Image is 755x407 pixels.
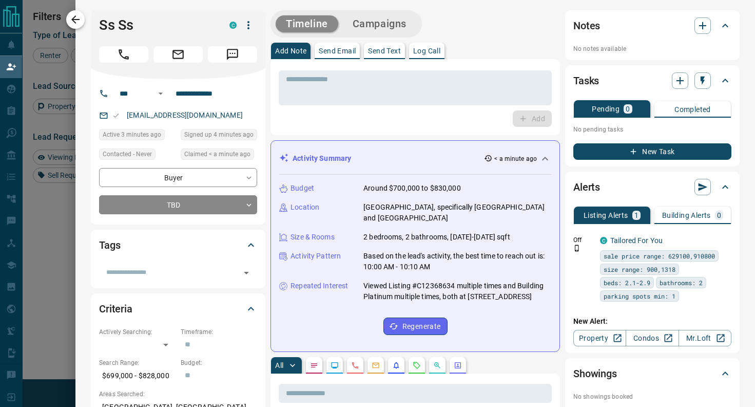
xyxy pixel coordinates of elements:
p: Actively Searching: [99,327,176,337]
p: Repeated Interest [291,281,348,291]
p: Building Alerts [662,212,711,219]
svg: Lead Browsing Activity [331,361,339,369]
a: Condos [626,330,679,346]
p: Log Call [413,47,440,54]
p: 2 bedrooms, 2 bathrooms, [DATE]-[DATE] sqft [363,232,510,243]
svg: Agent Actions [454,361,462,369]
p: Off [573,235,594,245]
span: Claimed < a minute ago [184,149,250,159]
p: < a minute ago [494,154,537,163]
span: bathrooms: 2 [660,277,703,288]
span: beds: 2.1-2.9 [604,277,650,288]
div: Activity Summary< a minute ago [279,149,551,168]
p: 1 [634,212,638,219]
svg: Emails [372,361,380,369]
span: Signed up 4 minutes ago [184,129,254,140]
span: sale price range: 629100,910800 [604,251,715,261]
p: Activity Pattern [291,251,341,262]
p: Add Note [275,47,306,54]
p: No pending tasks [573,122,731,137]
a: Tailored For You [610,236,663,245]
p: Timeframe: [181,327,257,337]
div: Tue Sep 16 2025 [181,149,257,163]
div: Tags [99,233,257,257]
p: Send Text [368,47,401,54]
svg: Opportunities [433,361,441,369]
a: [EMAIL_ADDRESS][DOMAIN_NAME] [127,111,243,119]
p: 0 [717,212,721,219]
div: Tue Sep 16 2025 [181,129,257,143]
span: Email [153,46,203,63]
p: Around $700,000 to $830,000 [363,183,461,194]
button: Regenerate [383,318,448,335]
div: Showings [573,361,731,386]
svg: Push Notification Only [573,245,580,252]
svg: Notes [310,361,318,369]
span: size range: 900,1318 [604,264,675,274]
div: condos.ca [600,237,607,244]
p: No showings booked [573,392,731,401]
h1: Ss Ss [99,17,214,33]
p: Areas Searched: [99,390,257,399]
span: Call [99,46,148,63]
div: Buyer [99,168,257,187]
div: TBD [99,195,257,214]
p: Send Email [319,47,356,54]
div: Alerts [573,175,731,199]
p: Activity Summary [293,153,351,164]
svg: Calls [351,361,359,369]
svg: Listing Alerts [392,361,400,369]
button: Campaigns [342,15,417,32]
a: Mr.Loft [679,330,731,346]
div: Criteria [99,297,257,321]
p: [GEOGRAPHIC_DATA], specifically [GEOGRAPHIC_DATA] and [GEOGRAPHIC_DATA] [363,202,551,224]
p: $699,000 - $828,000 [99,367,176,384]
button: Open [239,266,254,280]
p: Listing Alerts [584,212,628,219]
div: Tasks [573,68,731,93]
p: No notes available [573,44,731,53]
p: Size & Rooms [291,232,335,243]
button: Open [154,87,167,100]
p: Location [291,202,319,213]
div: condos.ca [229,22,237,29]
p: Viewed Listing #C12368634 multiple times and Building Platinum multiple times, both at [STREET_AD... [363,281,551,302]
div: Tue Sep 16 2025 [99,129,176,143]
h2: Tags [99,237,120,253]
span: Active 3 minutes ago [103,129,161,140]
button: New Task [573,143,731,160]
p: 0 [626,105,630,113]
svg: Requests [413,361,421,369]
p: All [275,362,283,369]
span: Contacted - Never [103,149,152,159]
a: Property [573,330,626,346]
h2: Criteria [99,301,132,317]
h2: Alerts [573,179,600,195]
p: Based on the lead's activity, the best time to reach out is: 10:00 AM - 10:10 AM [363,251,551,272]
div: Notes [573,13,731,38]
p: Budget: [181,358,257,367]
p: Budget [291,183,314,194]
p: Pending [592,105,620,113]
svg: Email Valid [112,112,120,119]
span: Message [208,46,257,63]
button: Timeline [276,15,338,32]
p: Search Range: [99,358,176,367]
span: parking spots min: 1 [604,291,675,301]
p: New Alert: [573,316,731,327]
p: Completed [674,106,711,113]
h2: Tasks [573,72,599,89]
h2: Showings [573,365,617,382]
h2: Notes [573,17,600,34]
